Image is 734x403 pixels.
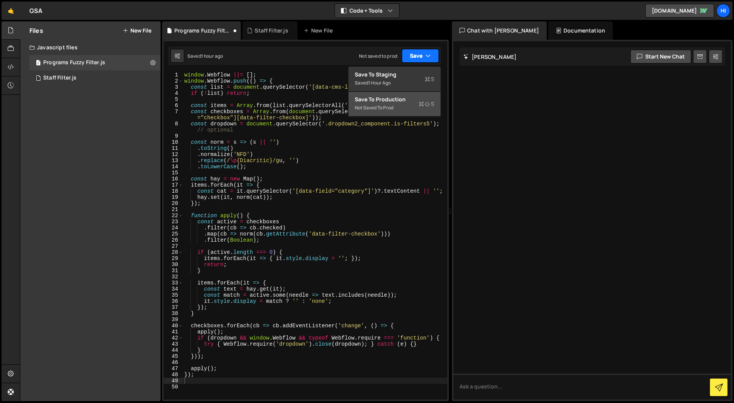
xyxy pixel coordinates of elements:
div: 45 [164,353,183,359]
div: 26 [164,237,183,243]
div: Staff Filter.js [43,75,76,81]
div: GSA [29,6,42,15]
div: 30 [164,262,183,268]
div: 2 [164,78,183,84]
div: 15 [164,170,183,176]
span: S [425,75,434,83]
div: 9 [164,133,183,139]
div: 35 [164,292,183,298]
div: 44 [164,347,183,353]
div: 12 [164,151,183,158]
a: [DOMAIN_NAME] [645,4,714,18]
div: 48 [164,372,183,378]
div: 4 [164,90,183,96]
div: 6771/13063.js [29,70,161,86]
div: Not saved to prod [355,103,434,112]
div: 40 [164,323,183,329]
div: Save to Production [355,96,434,103]
div: 19 [164,194,183,200]
div: 39 [164,317,183,323]
div: 31 [164,268,183,274]
div: 23 [164,219,183,225]
div: 25 [164,231,183,237]
div: 11 [164,145,183,151]
a: 🤙 [2,2,20,20]
div: 38 [164,310,183,317]
span: 1 [36,60,41,67]
h2: Files [29,26,43,35]
button: New File [123,28,151,34]
div: 46 [164,359,183,366]
div: Save to Staging [355,71,434,78]
div: Saved [187,53,223,59]
div: 47 [164,366,183,372]
div: 49 [164,378,183,384]
div: 42 [164,335,183,341]
div: Programs Fuzzy Filter.js [174,27,232,34]
div: 1 [164,72,183,78]
div: Saved [355,78,434,88]
div: 24 [164,225,183,231]
div: Not saved to prod [359,53,397,59]
div: 3 [164,84,183,90]
button: Save to ProductionS Not saved to prod [349,92,440,117]
span: S [419,100,434,108]
div: 8 [164,121,183,133]
div: 32 [164,274,183,280]
div: 28 [164,249,183,255]
div: 5 [164,96,183,102]
a: Hi [716,4,730,18]
div: 29 [164,255,183,262]
div: Chat with [PERSON_NAME] [452,21,547,40]
div: 37 [164,304,183,310]
div: 34 [164,286,183,292]
div: New File [304,27,336,34]
button: Start new chat [630,50,691,63]
div: 10 [164,139,183,145]
div: 1 hour ago [368,80,391,86]
div: 22 [164,213,183,219]
div: 36 [164,298,183,304]
div: 43 [164,341,183,347]
div: 20 [164,200,183,206]
h2: [PERSON_NAME] [463,53,516,60]
div: 33 [164,280,183,286]
div: 14 [164,164,183,170]
button: Save [402,49,439,63]
div: 17 [164,182,183,188]
div: 16 [164,176,183,182]
div: 18 [164,188,183,194]
div: 27 [164,243,183,249]
div: Javascript files [20,40,161,55]
div: Documentation [548,21,613,40]
div: Programs Fuzzy Filter.js [43,59,105,66]
div: 6771/44649.js [29,55,161,70]
button: Save to StagingS Saved1 hour ago [349,67,440,92]
div: 50 [164,384,183,390]
div: 41 [164,329,183,335]
div: 1 hour ago [201,53,223,59]
div: 21 [164,206,183,213]
div: Staff Filter.js [255,27,288,34]
div: 7 [164,109,183,121]
button: Code + Tools [335,4,399,18]
div: 13 [164,158,183,164]
div: 6 [164,102,183,109]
